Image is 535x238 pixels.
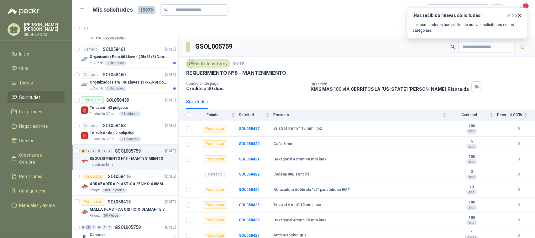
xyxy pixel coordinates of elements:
a: SOL058420 [239,142,260,146]
a: Solicitudes [8,91,65,103]
b: SOL058417 [239,127,260,131]
span: search [451,45,455,49]
a: 26 0 0 0 0 0 GSOL005759[DATE] Company LogoREQUERIMIENTO N°8 - MANTENIMIENTOIndustrias Tomy [81,147,177,167]
span: Órdenes de Compra [19,152,59,165]
p: SOL058458 [103,123,126,128]
b: Hexagonal 4 mm* 40 mm inox [273,157,326,162]
div: 60 Unidades [103,35,126,40]
span: Inicio [19,51,29,57]
b: 0 [510,156,527,162]
b: 0 [510,217,527,223]
div: 50 Metros [102,213,121,218]
img: Company Logo [81,208,88,216]
div: 0 [92,225,96,230]
div: 1 Unidades [105,61,126,66]
p: Televisor de 32 pulgadas [90,130,134,136]
span: Solicitud [239,113,265,117]
a: Configuración [8,185,65,197]
a: CerradoSOL058458[DATE] Company LogoTelevisor de 32 pulgadasFundación Clínica Shaio2 Unidades [72,119,178,145]
img: Company Logo [81,81,88,89]
div: 0 [81,225,86,230]
button: ¡Has recibido nuevas solicitudes!ahora Los compradores han publicado nuevas solicitudes en tus ca... [407,8,527,39]
span: search [164,8,169,12]
p: [DATE] [165,123,176,129]
div: 1 Unidades [105,86,126,91]
th: Producto [273,109,450,121]
div: 0 [102,225,107,230]
a: SOL058421 [239,157,260,161]
a: Por cotizarSOL058415[DATE] Company LogoMALLA PLASTICA ORIFICIO DIAMANTE 3MMPatojito50 Metros [72,196,178,221]
p: KLARENS [90,61,103,66]
p: SOL058459 [106,98,129,102]
p: Televisor 43 pulgadas [90,105,128,111]
p: SOL058460 [103,73,126,77]
h3: GSOL005759 [195,42,233,51]
a: Inicio [8,48,65,60]
div: Industrias Tomy [186,59,230,68]
div: 300 Unidades [102,188,127,193]
b: SOL058427 [239,233,260,238]
p: GSOL005758 [115,225,141,230]
span: Producto [273,113,441,117]
p: [DATE] [165,224,176,230]
a: Licitaciones [8,106,65,118]
img: Company Logo [187,60,194,67]
span: Solicitudes [19,94,41,101]
a: Cotizar [8,135,65,147]
p: Organizador Para 60 Llaves (25x18x8) Con Cerradura [90,54,168,60]
p: Los compradores han publicado nuevas solicitudes en tus categorías. [412,22,522,33]
th: Solicitud [239,109,273,121]
div: 0 [97,225,102,230]
p: ABRAZADERA PLASTICA 25CMS*4.8MM NEGRA [90,181,168,187]
b: Bristrol 4 mm* 10 mm inox [273,203,321,208]
span: 15978 [138,6,155,14]
p: Patojito [90,188,100,193]
img: Company Logo [81,106,88,114]
p: REQUERIMIENTO N°8 - MANTENIMIENTO [186,70,286,76]
div: Por cotizar [203,186,227,193]
p: Organizador Para 140 Llaves (37x28x8) Con Cerradura [90,79,168,85]
a: Por enviarSOL058459[DATE] Company LogoTelevisor 43 pulgadasFundación Clínica Shaio1 Unidades [72,94,178,119]
div: und [466,190,477,195]
p: [PERSON_NAME] [PERSON_NAME] [24,23,65,31]
div: 0 [92,149,96,153]
span: Negociaciones [19,123,48,130]
b: Cadena 08B sencilla [273,172,309,177]
th: Cantidad [450,109,497,121]
div: 0 [108,149,112,153]
h3: ¡Has recibido nuevas solicitudes! [412,13,505,18]
a: Tareas [8,77,65,89]
b: Bristrol 4 mm * 15 mm inox [273,126,322,131]
div: Por cotizar [81,173,105,180]
span: Remisiones [19,173,43,180]
div: 2 Unidades [119,137,141,142]
div: Solicitudes [186,98,208,105]
p: KM 2 MAS 100 vIA CERRITOS LA [US_STATE] [PERSON_NAME] , Risaralda [311,86,469,92]
a: Manuales y ayuda [8,199,65,211]
b: Anticorrosivo gris [273,233,307,238]
div: 0 [108,225,112,230]
p: Almatec [90,35,102,40]
b: 100 [450,200,493,205]
span: Cotizar [19,137,34,144]
a: SOL058426 [239,218,260,222]
p: GSOL005759 [115,149,141,153]
p: [DATE] [165,174,176,180]
b: 1 [450,230,493,235]
p: Fundación Clínica Shaio [90,111,118,116]
div: Por cotizar [203,125,227,133]
b: SOL058425 [239,203,260,207]
p: REQUERIMIENTO N°8 - MANTENIMIENTO [90,156,163,162]
span: Cantidad [450,113,488,117]
b: 0 [510,126,527,132]
a: SOL058422 [239,172,260,176]
a: Por cotizarSOL058416[DATE] Company LogoABRAZADERA PLASTICA 25CMS*4.8MM NEGRAPatojito300 Unidades [72,170,178,196]
p: [DATE] [233,61,245,67]
a: SOL058424 [239,187,260,192]
p: SOL058415 [108,200,131,204]
div: 0 [97,149,102,153]
div: 0 [86,149,91,153]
